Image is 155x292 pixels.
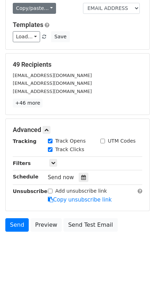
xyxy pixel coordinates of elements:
[55,187,107,195] label: Add unsubscribe link
[13,138,37,144] strong: Tracking
[13,126,142,134] h5: Advanced
[13,160,31,166] strong: Filters
[55,137,86,145] label: Track Opens
[13,81,92,86] small: [EMAIL_ADDRESS][DOMAIN_NAME]
[48,197,112,203] a: Copy unsubscribe link
[48,174,74,181] span: Send now
[51,31,70,42] button: Save
[31,218,62,232] a: Preview
[108,137,135,145] label: UTM Codes
[13,73,92,78] small: [EMAIL_ADDRESS][DOMAIN_NAME]
[63,218,117,232] a: Send Test Email
[13,99,43,108] a: +46 more
[13,174,38,180] strong: Schedule
[13,89,92,94] small: [EMAIL_ADDRESS][DOMAIN_NAME]
[13,188,48,194] strong: Unsubscribe
[55,146,84,153] label: Track Clicks
[5,218,29,232] a: Send
[13,21,43,28] a: Templates
[13,61,142,68] h5: 49 Recipients
[13,3,56,14] a: Copy/paste...
[120,258,155,292] iframe: Chat Widget
[13,31,40,42] a: Load...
